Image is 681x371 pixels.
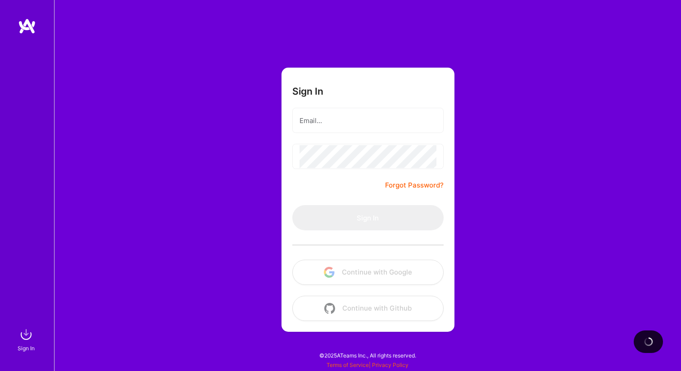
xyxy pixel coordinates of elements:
[292,296,444,321] button: Continue with Github
[372,362,409,368] a: Privacy Policy
[18,18,36,34] img: logo
[324,303,335,314] img: icon
[385,180,444,191] a: Forgot Password?
[292,205,444,230] button: Sign In
[327,362,369,368] a: Terms of Service
[18,344,35,353] div: Sign In
[324,267,335,278] img: icon
[644,337,653,346] img: loading
[292,86,323,97] h3: Sign In
[17,325,35,344] img: sign in
[300,109,436,132] input: Email...
[327,362,409,368] span: |
[292,260,444,285] button: Continue with Google
[19,325,35,353] a: sign inSign In
[54,344,681,366] div: © 2025 ATeams Inc., All rights reserved.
